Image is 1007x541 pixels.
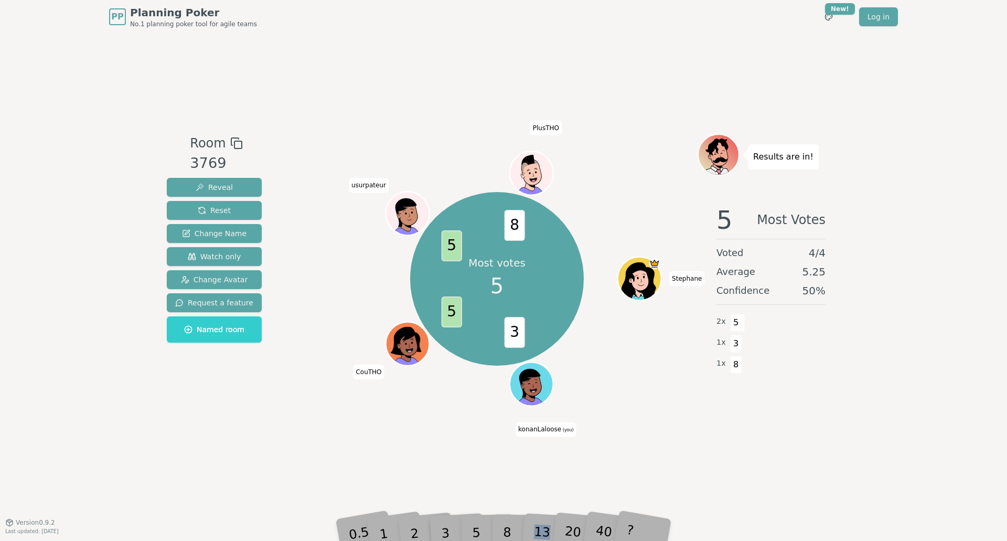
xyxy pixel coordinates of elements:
[716,283,769,298] span: Confidence
[441,296,462,327] span: 5
[167,201,262,220] button: Reset
[716,316,726,327] span: 2 x
[5,528,59,534] span: Last updated: [DATE]
[753,150,813,164] p: Results are in!
[730,314,742,332] span: 5
[167,224,262,243] button: Change Name
[490,270,504,302] span: 5
[190,153,242,174] div: 3769
[111,10,123,23] span: PP
[504,210,524,241] span: 8
[468,256,526,270] p: Most votes
[825,3,855,15] div: New!
[167,316,262,343] button: Named room
[802,264,826,279] span: 5.25
[516,422,576,437] span: Click to change your name
[716,207,733,232] span: 5
[167,293,262,312] button: Request a feature
[190,134,226,153] span: Room
[511,364,552,405] button: Click to change your avatar
[167,270,262,289] button: Change Avatar
[716,246,744,260] span: Voted
[5,518,55,527] button: Version0.9.2
[757,207,826,232] span: Most Votes
[349,178,389,193] span: Click to change your name
[809,246,826,260] span: 4 / 4
[130,20,257,28] span: No.1 planning poker tool for agile teams
[182,228,247,239] span: Change Name
[504,317,524,348] span: 3
[716,358,726,369] span: 1 x
[196,182,233,193] span: Reveal
[730,356,742,374] span: 8
[859,7,898,26] a: Log in
[184,324,244,335] span: Named room
[188,251,241,262] span: Watch only
[130,5,257,20] span: Planning Poker
[649,258,660,269] span: Stephane is the host
[802,283,826,298] span: 50 %
[819,7,838,26] button: New!
[441,230,462,261] span: 5
[167,178,262,197] button: Reveal
[561,428,574,433] span: (you)
[16,518,55,527] span: Version 0.9.2
[669,271,704,286] span: Click to change your name
[109,5,257,28] a: PPPlanning PokerNo.1 planning poker tool for agile teams
[353,365,384,379] span: Click to change your name
[716,264,755,279] span: Average
[198,205,231,216] span: Reset
[530,121,562,135] span: Click to change your name
[167,247,262,266] button: Watch only
[181,274,248,285] span: Change Avatar
[716,337,726,348] span: 1 x
[730,335,742,353] span: 3
[175,298,253,308] span: Request a feature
